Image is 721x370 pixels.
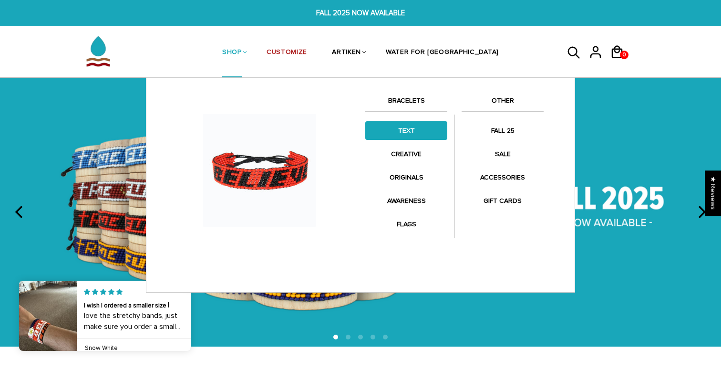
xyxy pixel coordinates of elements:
[690,201,711,222] button: next
[365,191,447,210] a: AWARENESS
[267,28,307,78] a: CUSTOMIZE
[705,170,721,216] div: Click to open Judge.me floating reviews tab
[365,121,447,140] a: TEXT
[332,28,361,78] a: ARTIKEN
[610,62,631,63] a: 0
[365,215,447,233] a: FLAGS
[620,48,628,62] span: 0
[365,168,447,187] a: ORIGINALS
[462,168,544,187] a: ACCESSORIES
[365,95,447,111] a: BRACELETS
[10,201,31,222] button: previous
[462,121,544,140] a: FALL 25
[462,145,544,163] a: SALE
[222,8,499,19] span: FALL 2025 NOW AVAILABLE
[222,28,242,78] a: SHOP
[462,191,544,210] a: GIFT CARDS
[365,145,447,163] a: CREATIVE
[386,28,499,78] a: WATER FOR [GEOGRAPHIC_DATA]
[462,95,544,111] a: OTHER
